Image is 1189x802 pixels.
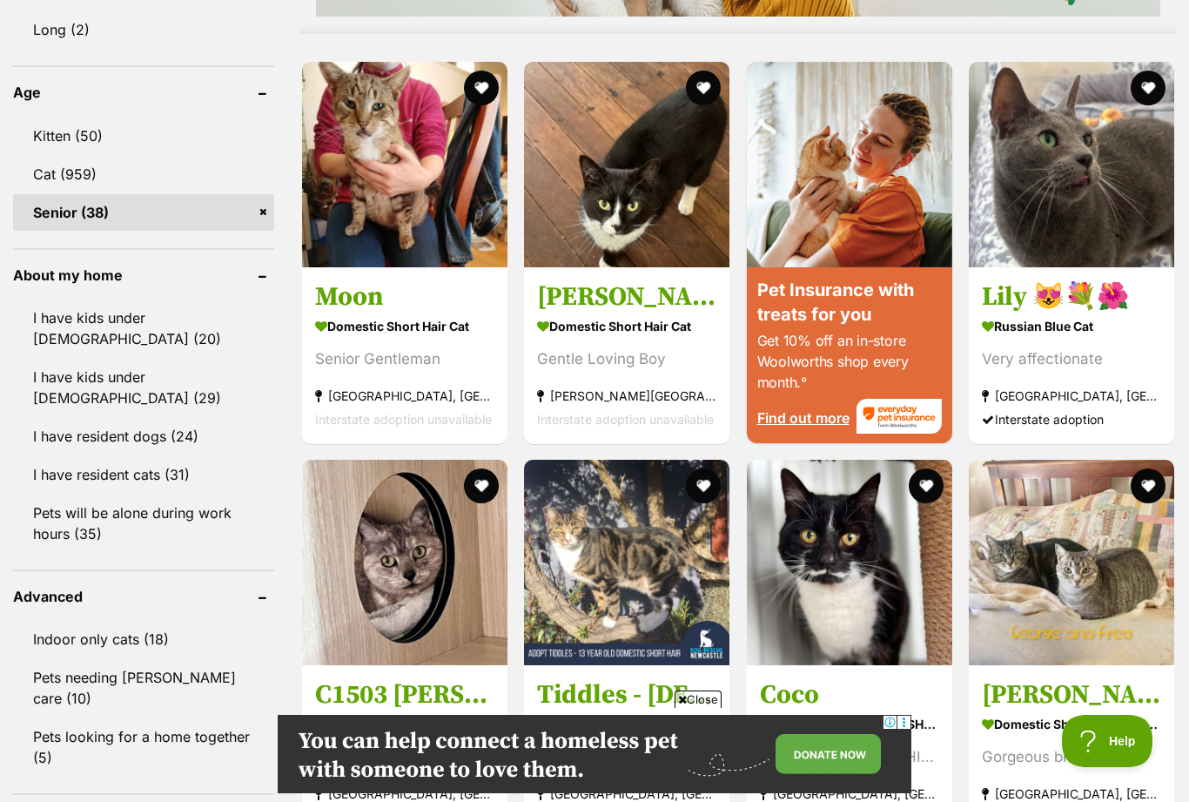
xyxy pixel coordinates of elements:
img: Coco - Domestic Short Hair (DSH) Cat [747,460,952,665]
a: Lily 😻💐🌺 Russian Blue Cat Very affectionate [GEOGRAPHIC_DATA], [GEOGRAPHIC_DATA] Interstate adoption [969,266,1174,443]
a: Kitten (50) [13,118,274,154]
strong: Domestic Short Hair Cat [315,313,494,338]
strong: Russian Blue Cat [982,313,1161,338]
strong: Domestic Short Hair (DSH) Cat [760,711,939,737]
span: Close [675,691,722,708]
h3: Moon [315,280,494,313]
a: Moon Domestic Short Hair Cat Senior Gentleman [GEOGRAPHIC_DATA], [GEOGRAPHIC_DATA] Interstate ado... [302,266,507,443]
a: Indoor only cats (18) [13,621,274,657]
button: favourite [909,468,944,503]
strong: Domestic Short Hair Cat [537,313,716,338]
h3: C1503 [PERSON_NAME] [315,678,494,711]
header: About my home [13,267,274,283]
iframe: Help Scout Beacon - Open [1062,715,1154,767]
a: Pets will be alone during work hours (35) [13,495,274,552]
span: Interstate adoption unavailable [537,411,714,426]
strong: Domestic Short Hair (DSH) Cat [982,711,1161,737]
button: favourite [1131,468,1165,503]
h3: [PERSON_NAME] and [PERSON_NAME] [982,678,1161,711]
img: C1503 Polly - Domestic Short Hair (DSH) Cat [302,460,507,665]
strong: [GEOGRAPHIC_DATA], [GEOGRAPHIC_DATA] [315,383,494,407]
a: Cat (959) [13,156,274,192]
a: I have kids under [DEMOGRAPHIC_DATA] (20) [13,300,274,357]
a: Long (2) [13,11,274,48]
span: Interstate adoption unavailable [315,411,492,426]
h3: Tiddles - [DEMOGRAPHIC_DATA] Domestic Short Hair [537,678,716,711]
a: Pets needing [PERSON_NAME] care (10) [13,659,274,717]
a: I have kids under [DEMOGRAPHIC_DATA] (29) [13,359,274,416]
h3: Lily 😻💐🌺 [982,280,1161,313]
strong: [GEOGRAPHIC_DATA], [GEOGRAPHIC_DATA] [982,383,1161,407]
div: Interstate adoption [982,407,1161,430]
h3: Coco [760,678,939,711]
button: favourite [1131,71,1165,105]
img: Lily 😻💐🌺 - Russian Blue Cat [969,62,1174,267]
button: favourite [687,71,722,105]
button: favourite [464,468,499,503]
img: Fred and George - Domestic Short Hair (DSH) Cat [969,460,1174,665]
a: [PERSON_NAME] Domestic Short Hair Cat Gentle Loving Boy [PERSON_NAME][GEOGRAPHIC_DATA][PERSON_NAM... [524,266,729,443]
div: Gentle Loving Boy [537,347,716,370]
header: Advanced [13,589,274,604]
div: Very affectionate [982,347,1161,370]
iframe: Advertisement [278,715,911,793]
button: favourite [464,71,499,105]
a: Pets looking for a home together (5) [13,718,274,776]
header: Age [13,84,274,100]
a: Senior (38) [13,194,274,231]
img: Tiddles - 13 Year Old Domestic Short Hair - Domestic Short Hair (DSH) Cat [524,460,729,665]
a: I have resident cats (31) [13,456,274,493]
div: Perfect [DEMOGRAPHIC_DATA] <3 [760,745,939,769]
img: Sylvester - Domestic Short Hair Cat [524,62,729,267]
img: Moon - Domestic Short Hair Cat [302,62,507,267]
button: favourite [687,468,722,503]
div: Senior Gentleman [315,347,494,370]
strong: [PERSON_NAME][GEOGRAPHIC_DATA][PERSON_NAME], [GEOGRAPHIC_DATA] [537,383,716,407]
div: Gorgeous brothers! [982,745,1161,769]
a: I have resident dogs (24) [13,418,274,455]
h3: [PERSON_NAME] [537,280,716,313]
